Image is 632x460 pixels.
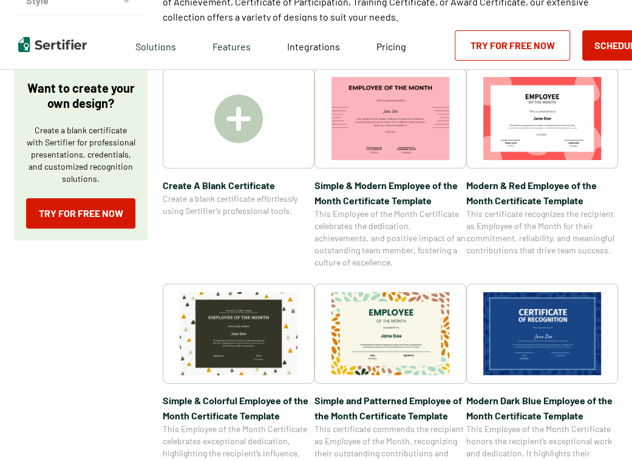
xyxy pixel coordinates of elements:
span: Modern & Red Employee of the Month Certificate Template [466,178,618,208]
span: Pricing [376,41,406,52]
span: Create A Blank Certificate [163,178,314,193]
span: Solutions [135,38,176,53]
a: Simple & Modern Employee of the Month Certificate TemplateSimple & Modern Employee of the Month C... [314,68,466,268]
a: Pricing [376,38,406,53]
p: Create a blank certificate with Sertifier for professional presentations, credentials, and custom... [26,124,135,185]
img: Simple & Modern Employee of the Month Certificate Template [331,77,449,160]
a: Integrations [287,38,340,53]
span: Integrations [287,41,340,52]
span: Simple & Colorful Employee of the Month Certificate Template [163,393,314,423]
span: Simple and Patterned Employee of the Month Certificate Template [314,393,466,423]
a: Try for Free Now [26,198,135,228]
span: This Employee of the Month Certificate celebrates the dedication, achievements, and positive impa... [314,208,466,268]
img: Simple & Colorful Employee of the Month Certificate Template [180,292,297,375]
img: Modern & Red Employee of the Month Certificate Template [483,77,601,160]
button: Color [14,15,148,44]
iframe: Chat Widget [571,402,632,460]
span: Modern Dark Blue Employee of the Month Certificate Template [466,393,618,423]
img: Create A Blank Certificate [214,95,263,143]
a: Modern & Red Employee of the Month Certificate TemplateModern & Red Employee of the Month Certifi... [466,68,618,268]
span: Create a blank certificate effortlessly using Sertifier’s professional tools. [163,193,314,217]
img: Modern Dark Blue Employee of the Month Certificate Template [483,292,601,375]
span: Features [212,38,251,53]
p: Want to create your own design? [26,81,135,111]
span: This certificate recognizes the recipient as Employee of the Month for their commitment, reliabil... [466,208,618,256]
span: Simple & Modern Employee of the Month Certificate Template [314,178,466,208]
a: Try for Free Now [455,30,570,61]
img: Simple and Patterned Employee of the Month Certificate Template [331,292,449,375]
img: Sertifier | Digital Credentialing Platform [18,37,87,52]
